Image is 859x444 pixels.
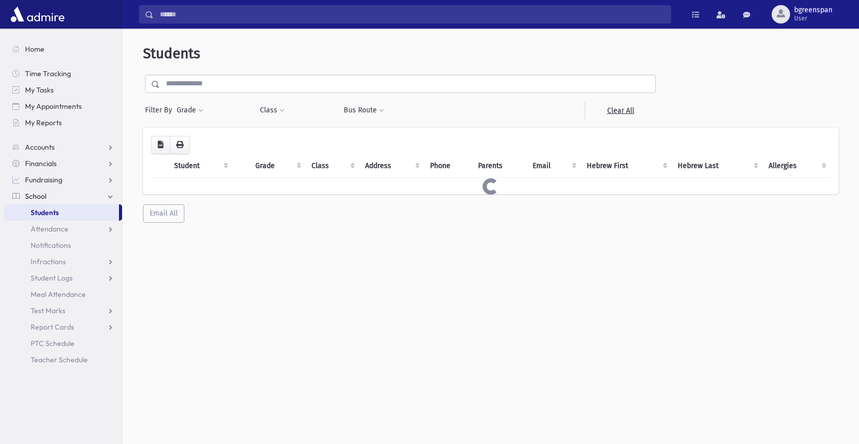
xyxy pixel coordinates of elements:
[249,154,305,178] th: Grade
[4,335,122,352] a: PTC Schedule
[359,154,424,178] th: Address
[145,105,176,115] span: Filter By
[31,322,74,332] span: Report Cards
[25,143,55,152] span: Accounts
[4,253,122,270] a: Infractions
[4,302,122,319] a: Test Marks
[31,257,66,266] span: Infractions
[25,192,46,201] span: School
[143,45,200,62] span: Students
[794,14,832,22] span: User
[31,273,73,283] span: Student Logs
[31,355,88,364] span: Teacher Schedule
[4,98,122,114] a: My Appointments
[794,6,832,14] span: bgreenspan
[472,154,527,178] th: Parents
[4,114,122,131] a: My Reports
[25,175,62,184] span: Fundraising
[4,188,122,204] a: School
[25,118,62,127] span: My Reports
[424,154,471,178] th: Phone
[143,204,184,223] button: Email All
[4,237,122,253] a: Notifications
[25,102,82,111] span: My Appointments
[259,101,285,120] button: Class
[31,208,59,217] span: Students
[4,221,122,237] a: Attendance
[4,139,122,155] a: Accounts
[154,5,671,24] input: Search
[4,41,122,57] a: Home
[170,136,190,154] button: Print
[585,101,656,120] a: Clear All
[8,4,67,25] img: AdmirePro
[527,154,581,178] th: Email
[4,286,122,302] a: Meal Attendance
[762,154,830,178] th: Allergies
[176,101,204,120] button: Grade
[672,154,762,178] th: Hebrew Last
[31,224,68,233] span: Attendance
[4,82,122,98] a: My Tasks
[31,339,75,348] span: PTC Schedule
[4,319,122,335] a: Report Cards
[151,136,170,154] button: CSV
[581,154,672,178] th: Hebrew First
[4,155,122,172] a: Financials
[31,306,65,315] span: Test Marks
[31,241,71,250] span: Notifications
[31,290,86,299] span: Meal Attendance
[4,352,122,368] a: Teacher Schedule
[4,204,119,221] a: Students
[168,154,232,178] th: Student
[4,65,122,82] a: Time Tracking
[4,270,122,286] a: Student Logs
[305,154,359,178] th: Class
[25,85,54,95] span: My Tasks
[25,44,44,54] span: Home
[25,159,57,168] span: Financials
[4,172,122,188] a: Fundraising
[25,69,71,78] span: Time Tracking
[343,101,385,120] button: Bus Route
